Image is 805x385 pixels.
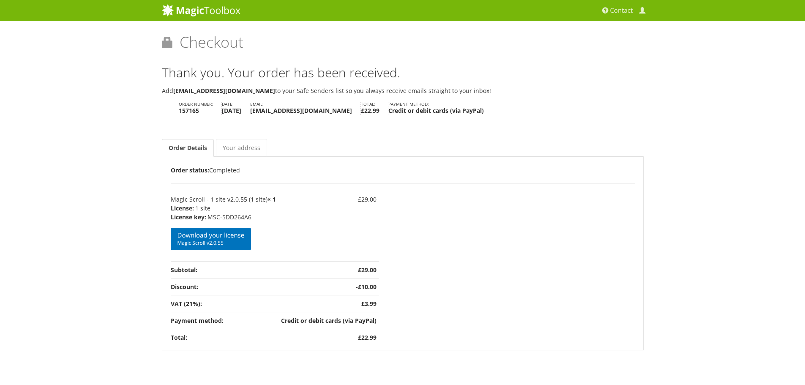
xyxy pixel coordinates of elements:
span: £ [361,300,365,308]
bdi: 29.00 [358,266,377,274]
span: £ [358,266,361,274]
p: 1 site [171,204,276,213]
li: Email: [250,102,361,115]
strong: [DATE] [222,106,241,115]
li: Total: [361,102,388,115]
strong: License: [171,204,194,213]
li: Payment method: [388,102,492,115]
th: Payment method: [171,312,278,329]
span: £ [358,283,361,291]
span: £ [361,106,364,115]
th: Total: [171,329,278,346]
li: Date: [222,102,250,115]
td: Magic Scroll - 1 site v2.0.55 (1 site) [171,192,278,261]
b: [EMAIL_ADDRESS][DOMAIN_NAME] [173,87,275,95]
a: Download your licenseMagic Scroll v2.0.55 [171,228,251,250]
a: Order Details [162,139,214,157]
th: VAT (21%): [171,295,278,312]
p: Thank you. Your order has been received. [162,68,644,77]
span: £ [358,195,361,203]
bdi: 22.99 [361,106,379,115]
td: - [278,278,379,295]
li: Order number: [179,102,222,115]
td: Credit or debit cards (via PayPal) [278,312,379,329]
p: Completed [171,165,635,175]
span: Magic Scroll v2.0.55 [177,240,245,246]
bdi: 10.00 [358,283,377,291]
bdi: 3.99 [361,300,377,308]
bdi: 29.00 [358,195,377,203]
bdi: 22.99 [358,333,377,341]
strong: License key: [171,213,206,221]
span: Contact [610,6,633,15]
th: Subtotal: [171,261,278,278]
strong: [EMAIL_ADDRESS][DOMAIN_NAME] [250,106,352,115]
strong: × 1 [267,195,276,203]
strong: Credit or debit cards (via PayPal) [388,106,484,115]
p: MSC-5DD264A6 [171,213,276,221]
span: £ [358,333,361,341]
b: Order status: [171,166,209,174]
h1: Checkout [162,34,644,57]
img: MagicToolbox.com - Image tools for your website [162,4,240,16]
a: Your address [216,139,267,157]
strong: 157165 [179,106,213,115]
p: Add to your Safe Senders list so you always receive emails straight to your inbox! [162,86,644,96]
th: Discount: [171,278,278,295]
